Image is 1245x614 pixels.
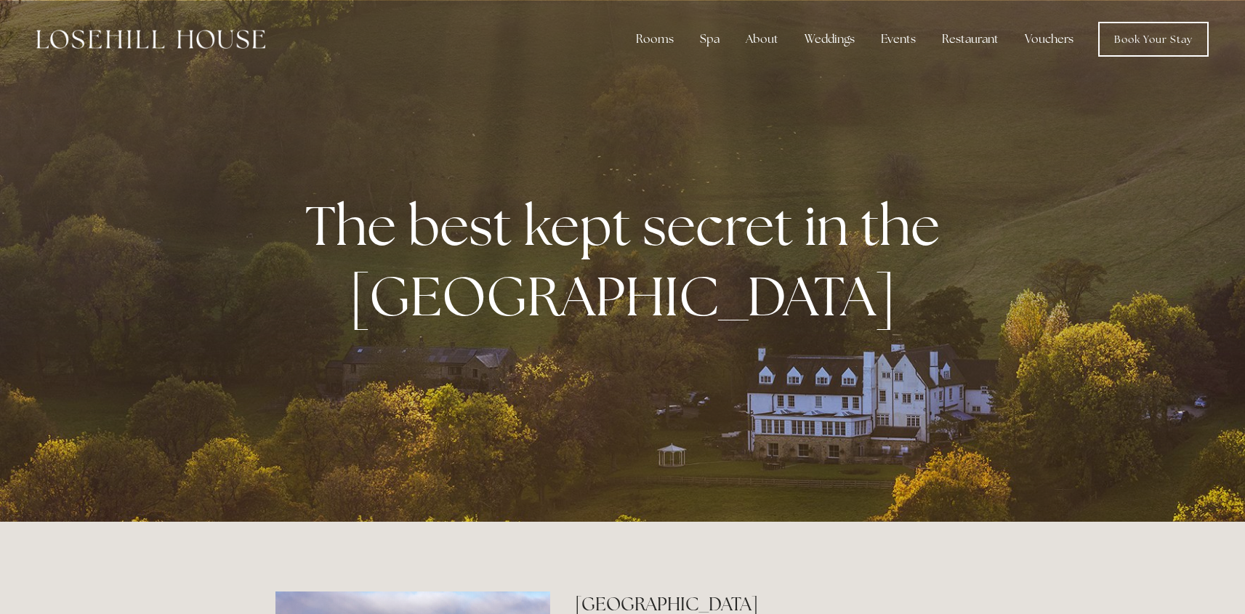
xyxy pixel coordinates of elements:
a: Vouchers [1013,25,1085,54]
a: Book Your Stay [1098,22,1209,57]
div: Events [869,25,927,54]
div: Spa [688,25,731,54]
div: About [734,25,790,54]
img: Losehill House [36,30,265,49]
strong: The best kept secret in the [GEOGRAPHIC_DATA] [305,190,951,332]
div: Restaurant [930,25,1010,54]
div: Rooms [624,25,685,54]
div: Weddings [793,25,866,54]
